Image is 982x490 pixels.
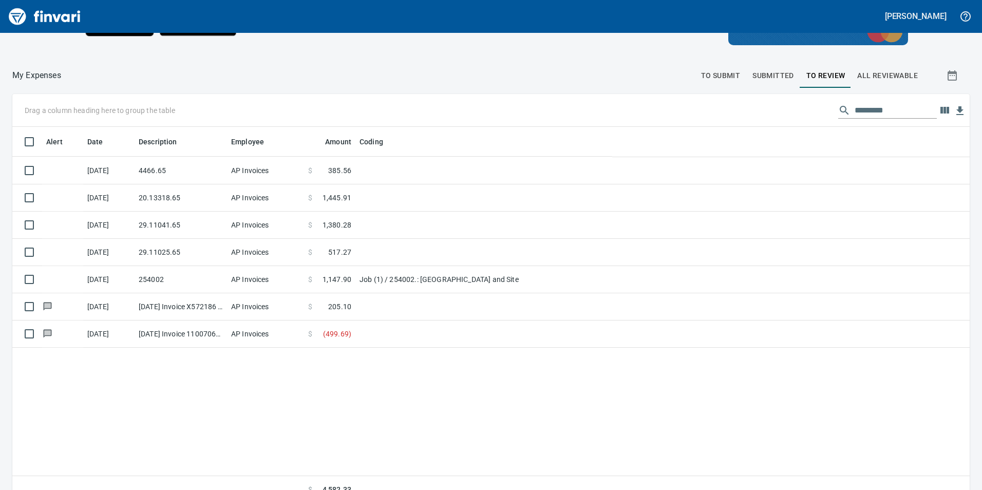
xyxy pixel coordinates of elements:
span: $ [308,220,312,230]
span: All Reviewable [857,69,918,82]
td: 20.13318.65 [135,184,227,212]
span: 1,147.90 [323,274,351,285]
td: [DATE] [83,266,135,293]
span: $ [308,274,312,285]
td: AP Invoices [227,239,304,266]
span: 517.27 [328,247,351,257]
span: $ [308,165,312,176]
span: $ [308,247,312,257]
p: Drag a column heading here to group the table [25,105,175,116]
td: [DATE] Invoice 11007060 from Cessco Inc (1-10167) [135,321,227,348]
h5: [PERSON_NAME] [885,11,947,22]
img: Finvari [6,4,83,29]
span: Has messages [42,330,53,337]
td: AP Invoices [227,293,304,321]
span: To Review [806,69,845,82]
td: AP Invoices [227,157,304,184]
span: $ [308,301,312,312]
span: Employee [231,136,264,148]
td: 254002 [135,266,227,293]
td: [DATE] [83,321,135,348]
td: 29.11025.65 [135,239,227,266]
span: Date [87,136,103,148]
span: To Submit [701,69,741,82]
td: [DATE] [83,184,135,212]
span: 1,445.91 [323,193,351,203]
td: 4466.65 [135,157,227,184]
td: [DATE] Invoice X572186 from Core & Main LP (1-24415) [135,293,227,321]
span: Coding [360,136,383,148]
span: Date [87,136,117,148]
span: ( 499.69 ) [323,329,351,339]
span: 385.56 [328,165,351,176]
span: 1,380.28 [323,220,351,230]
button: Download table [952,103,968,119]
button: [PERSON_NAME] [882,8,949,24]
span: Alert [46,136,76,148]
td: [DATE] [83,157,135,184]
span: $ [308,193,312,203]
span: Amount [312,136,351,148]
td: AP Invoices [227,184,304,212]
td: [DATE] [83,212,135,239]
span: Alert [46,136,63,148]
button: Show transactions within a particular date range [937,63,970,88]
span: 205.10 [328,301,351,312]
td: 29.11041.65 [135,212,227,239]
span: Employee [231,136,277,148]
nav: breadcrumb [12,69,61,82]
td: [DATE] [83,239,135,266]
td: AP Invoices [227,266,304,293]
span: Amount [325,136,351,148]
td: [DATE] [83,293,135,321]
span: $ [308,329,312,339]
td: AP Invoices [227,212,304,239]
p: My Expenses [12,69,61,82]
span: Description [139,136,177,148]
span: Submitted [752,69,794,82]
span: Description [139,136,191,148]
span: Coding [360,136,396,148]
td: Job (1) / 254002.: [GEOGRAPHIC_DATA] and Site [355,266,612,293]
td: AP Invoices [227,321,304,348]
span: Has messages [42,303,53,310]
